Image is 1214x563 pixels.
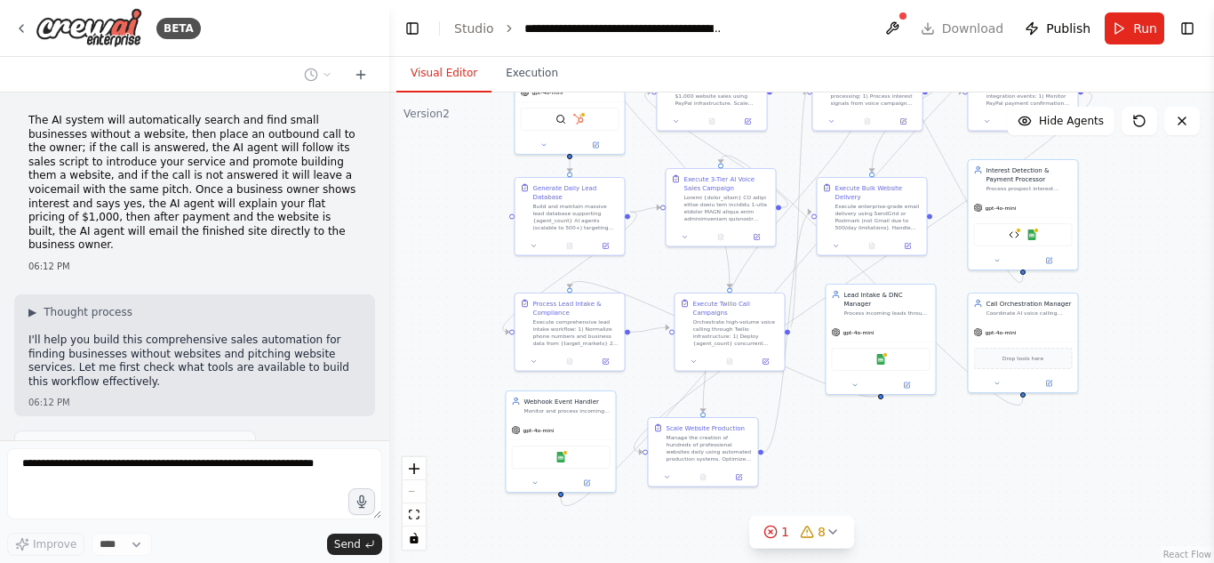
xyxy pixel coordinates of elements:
span: 1 [781,523,789,541]
button: No output available [849,117,886,127]
span: Publish [1046,20,1090,37]
div: Version 2 [403,107,450,121]
span: Drop tools here [1002,354,1043,363]
span: Hide Agents [1039,114,1104,128]
button: Open in side panel [590,241,620,252]
nav: breadcrumb [454,20,724,37]
button: ▶Thought process [28,305,132,319]
div: Webhook Event Handler [524,397,611,406]
div: Execute Bulk Website DeliveryExecute enterprise-grade email delivery using SendGrid or Postmark (... [817,177,928,256]
img: Google Sheets [555,452,566,462]
g: Edge from ac93205a-1b67-46dc-ae59-7c54d90fb096 to cb3150d2-cb14-488f-ac6d-d8986812ff56 [630,203,660,216]
g: Edge from c66f7516-ab17-416a-b490-7b194feaa51f to df831b87-31f2-4a1b-9009-7ae0c11bdbcb [790,87,807,332]
g: Edge from 58c683b9-559e-4c95-87f0-2cbec4cdf190 to df831b87-31f2-4a1b-9009-7ae0c11bdbcb [863,39,1027,285]
button: zoom in [403,457,426,480]
span: Send [334,537,361,551]
g: Edge from c98e67f4-eab6-426d-9c37-b13b5d1c7b04 to ec65cb1d-e362-4a3d-9e3e-ddc2e5b5f559 [556,39,1027,507]
span: ▶ [28,305,36,319]
span: gpt-4o-mini [986,205,1017,212]
button: No output available [551,357,588,367]
button: Run [1105,12,1164,44]
span: gpt-4o-mini [532,89,563,96]
g: Edge from 2918a4ff-198f-45c6-a49d-c8d22c8cbf02 to cb3150d2-cb14-488f-ac6d-d8986812ff56 [716,155,1027,407]
img: Logo [36,8,142,48]
button: Click to speak your automation idea [348,488,375,515]
g: Edge from 96c4e424-e788-4edb-b476-7172510f307c to c66f7516-ab17-416a-b490-7b194feaa51f [630,323,669,336]
div: React Flow controls [403,457,426,550]
div: Build and maintain massive lead database supporting {agent_count} AI agents (scalable to 500+) ta... [533,203,619,231]
div: Execute comprehensive lead intake workflow: 1) Normalize phone numbers and business data from {ta... [533,318,619,347]
span: Thought process [44,305,132,319]
div: Execute Twilio Call Campaigns [693,299,779,317]
button: Execution [491,55,572,92]
span: Getting the list of ready-to-use tools [47,438,241,453]
button: Show right sidebar [1175,16,1200,41]
div: Webhook Event HandlerMonitor and process incoming webhooks from PayPal payment confirmations, Twi... [506,390,617,493]
a: Studio [454,21,494,36]
span: Improve [33,537,76,551]
div: Execute Twilio Call CampaignsOrchestrate high-volume voice calling through Twilio infrastructure:... [675,293,786,372]
div: Generate Daily Lead DatabaseBuild and maintain massive lead database supporting {agent_count} AI ... [515,177,626,256]
img: HubSpot [573,114,584,125]
div: Process Lead Intake & Compliance [533,299,619,317]
div: Lead Intake & DNC ManagerProcess incoming leads through TCPA-compliant intake including phone nor... [826,284,937,395]
g: Edge from df831b87-31f2-4a1b-9009-7ae0c11bdbcb to ec65cb1d-e362-4a3d-9e3e-ddc2e5b5f559 [928,87,962,96]
button: Visual Editor [396,55,491,92]
button: Open in side panel [590,357,620,367]
div: Execute 3-Tier AI Voice Sales CampaignLoremi {dolor_sitam} CO adipi elitse doeiu tem incididu 1-u... [666,168,777,247]
g: Edge from 192d83a6-b498-48ce-bd31-b16060cd9bc8 to 4cda49d5-56b3-45a8-bd16-a9aa88e5e2a5 [763,207,811,456]
div: Manage the creation of hundreds of professional websites daily using automated production systems... [667,434,753,462]
button: 18 [749,516,854,549]
div: Lead Intake & DNC Manager [844,290,930,308]
button: Open in side panel [571,140,621,150]
div: Handle prospect interest conversion and secure payment processing: 1) Process interest signals fr... [812,52,923,132]
div: Process incoming leads through TCPA-compliant intake including phone normalization, DNC registry ... [844,310,930,317]
div: Manage real-time webhook processing and system integration events: 1) Monitor PayPal payment conf... [986,78,1073,107]
div: Handle mass payment processing for hundreds of daily $1,000 website sales using PayPal infrastruc... [675,78,762,107]
div: Handle mass payment processing for hundreds of daily $1,000 website sales using PayPal infrastruc... [657,52,768,132]
span: gpt-4o-mini [986,329,1017,336]
img: Google Sheets [875,354,886,365]
div: Execute 3-Tier AI Voice Sales Campaign [684,174,771,192]
div: Manage real-time webhook processing and system integration events: 1) Monitor PayPal payment conf... [968,52,1079,132]
div: Execute Bulk Website Delivery [835,183,922,201]
span: gpt-4o-mini [843,329,875,336]
button: No output available [711,357,748,367]
button: Open in side panel [888,117,918,127]
div: Execute enterprise-grade email delivery using SendGrid or Postmark (not Gmail due to 500/day limi... [835,203,922,231]
button: Open in side panel [732,117,763,127]
button: Switch to previous chat [297,64,339,85]
button: Open in side panel [1024,255,1074,266]
div: Scale Website ProductionManage the creation of hundreds of professional websites daily using auto... [648,417,759,487]
button: Improve [7,533,84,556]
button: No output available [1004,117,1042,127]
div: Monitor and process incoming webhooks from PayPal payment confirmations, Twilio call status updat... [524,407,611,414]
div: Process Lead Intake & ComplianceExecute comprehensive lead intake workflow: 1) Normalize phone nu... [515,293,626,372]
img: PayPal Payment Processing Tool [1009,229,1019,240]
button: Open in side panel [562,478,612,488]
span: gpt-4o-mini [523,427,555,434]
button: Open in side panel [1024,378,1074,389]
g: Edge from cb3150d2-cb14-488f-ac6d-d8986812ff56 to 35b11419-2ae0-426e-8875-266a426c77d0 [643,87,790,212]
button: Send [327,534,382,555]
button: Hide Agents [1007,107,1114,135]
button: No output available [693,117,731,127]
div: gpt-4o-miniSerperDevToolHubSpot [515,44,626,155]
div: Call Orchestration Manager [986,299,1073,308]
div: Interest Detection & Payment Processor [986,165,1073,183]
div: Scale Website Production [667,423,745,432]
p: The AI system will automatically search and find small businesses without a website, then place a... [28,114,361,253]
img: SerperDevTool [555,114,566,125]
a: React Flow attribution [1163,550,1211,559]
button: Hide left sidebar [400,16,425,41]
button: Publish [1018,12,1098,44]
button: Open in side panel [892,241,922,252]
div: Handle prospect interest conversion and secure payment processing: 1) Process interest signals fr... [831,78,917,107]
div: 06:12 PM [28,396,361,409]
button: No output available [702,232,739,243]
div: Interest Detection & Payment ProcessorProcess prospect interest signals, generate PayPal payment ... [968,159,1079,270]
button: Open in side panel [741,232,771,243]
div: Coordinate AI voice calling campaigns, manage call queues, handle call routing through Twilio inf... [986,310,1073,317]
div: Orchestrate high-volume voice calling through Twilio infrastructure: 1) Deploy {agent_count} conc... [693,318,779,347]
button: toggle interactivity [403,527,426,550]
